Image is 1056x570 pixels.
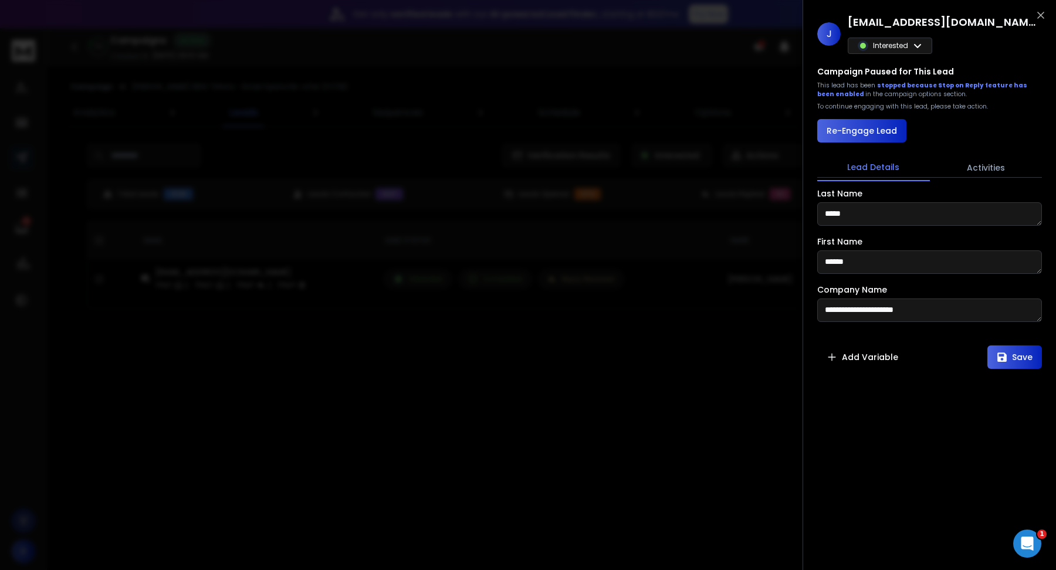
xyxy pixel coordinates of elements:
div: This lead has been in the campaign options section. [817,81,1042,99]
span: 1 [1037,530,1047,539]
button: Activities [930,155,1043,181]
p: Interested [873,41,908,50]
label: Company Name [817,286,887,294]
button: Save [987,345,1042,369]
iframe: Intercom live chat [1013,530,1041,558]
span: J [817,22,841,46]
h1: [EMAIL_ADDRESS][DOMAIN_NAME] [848,14,1035,30]
button: Lead Details [817,154,930,181]
span: stopped because Stop on Reply feature has been enabled [817,81,1027,99]
h3: Campaign Paused for This Lead [817,66,954,77]
label: Last Name [817,189,862,198]
button: Add Variable [817,345,908,369]
p: To continue engaging with this lead, please take action. [817,102,988,111]
button: Re-Engage Lead [817,119,906,142]
label: First Name [817,238,862,246]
